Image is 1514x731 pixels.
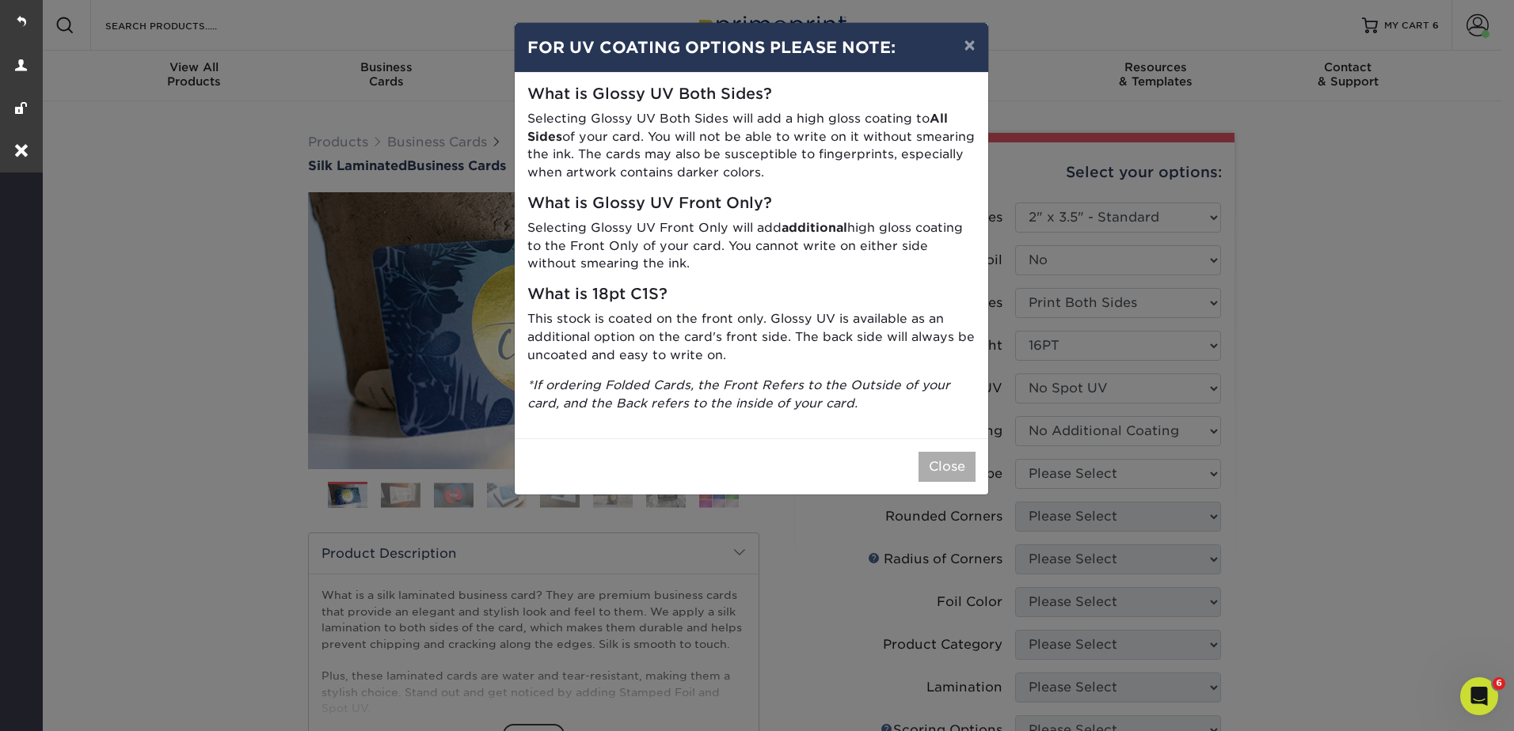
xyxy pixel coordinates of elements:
i: *If ordering Folded Cards, the Front Refers to the Outside of your card, and the Back refers to t... [527,377,950,411]
button: Close [919,452,976,482]
h5: What is Glossy UV Both Sides? [527,85,976,104]
p: Selecting Glossy UV Front Only will add high gloss coating to the Front Only of your card. You ca... [527,219,976,273]
h5: What is Glossy UV Front Only? [527,195,976,213]
p: This stock is coated on the front only. Glossy UV is available as an additional option on the car... [527,310,976,364]
p: Selecting Glossy UV Both Sides will add a high gloss coating to of your card. You will not be abl... [527,110,976,182]
iframe: Intercom live chat [1460,677,1498,715]
button: × [951,23,987,67]
h5: What is 18pt C1S? [527,286,976,304]
strong: additional [782,220,847,235]
h4: FOR UV COATING OPTIONS PLEASE NOTE: [527,36,976,59]
strong: All Sides [527,111,948,144]
span: 6 [1493,677,1505,690]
